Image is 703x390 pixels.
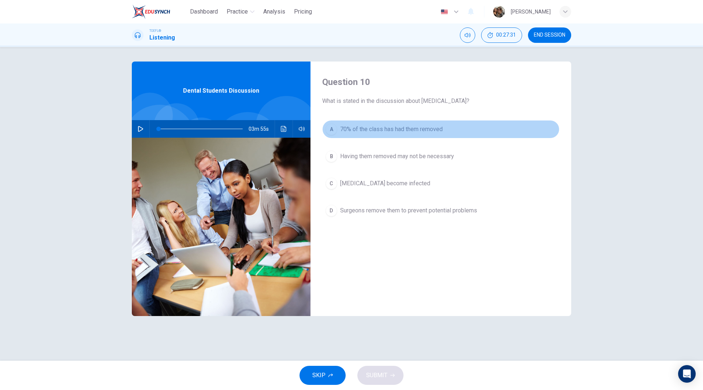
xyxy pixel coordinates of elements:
span: 00:27:31 [496,32,516,38]
button: Click to see the audio transcription [278,120,290,138]
div: Open Intercom Messenger [678,365,696,383]
button: C[MEDICAL_DATA] become infected [322,174,559,193]
button: 00:27:31 [481,27,522,43]
img: en [440,9,449,15]
div: Mute [460,27,475,43]
button: BHaving them removed may not be necessary [322,147,559,166]
span: Analysis [263,7,285,16]
div: C [326,178,337,189]
a: EduSynch logo [132,4,187,19]
span: [MEDICAL_DATA] become infected [340,179,430,188]
button: DSurgeons remove them to prevent potential problems [322,201,559,220]
span: END SESSION [534,32,565,38]
span: Practice [227,7,248,16]
span: TOEFL® [149,28,161,33]
div: A [326,123,337,135]
span: Having them removed may not be necessary [340,152,454,161]
span: What is stated in the discussion about [MEDICAL_DATA]? [322,97,559,105]
span: Surgeons remove them to prevent potential problems [340,206,477,215]
button: Practice [224,5,257,18]
img: EduSynch logo [132,4,170,19]
button: Analysis [260,5,288,18]
div: [PERSON_NAME] [511,7,551,16]
span: SKIP [312,370,326,380]
button: END SESSION [528,27,571,43]
button: Pricing [291,5,315,18]
button: SKIP [300,366,346,385]
div: B [326,151,337,162]
div: Hide [481,27,522,43]
button: Dashboard [187,5,221,18]
h4: Question 10 [322,76,559,88]
span: Pricing [294,7,312,16]
span: 03m 55s [249,120,275,138]
img: Profile picture [493,6,505,18]
span: 70% of the class has had them removed [340,125,443,134]
span: Dental Students Discussion [183,86,259,95]
span: Dashboard [190,7,218,16]
div: D [326,205,337,216]
img: Dental Students Discussion [132,138,310,316]
button: A70% of the class has had them removed [322,120,559,138]
h1: Listening [149,33,175,42]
